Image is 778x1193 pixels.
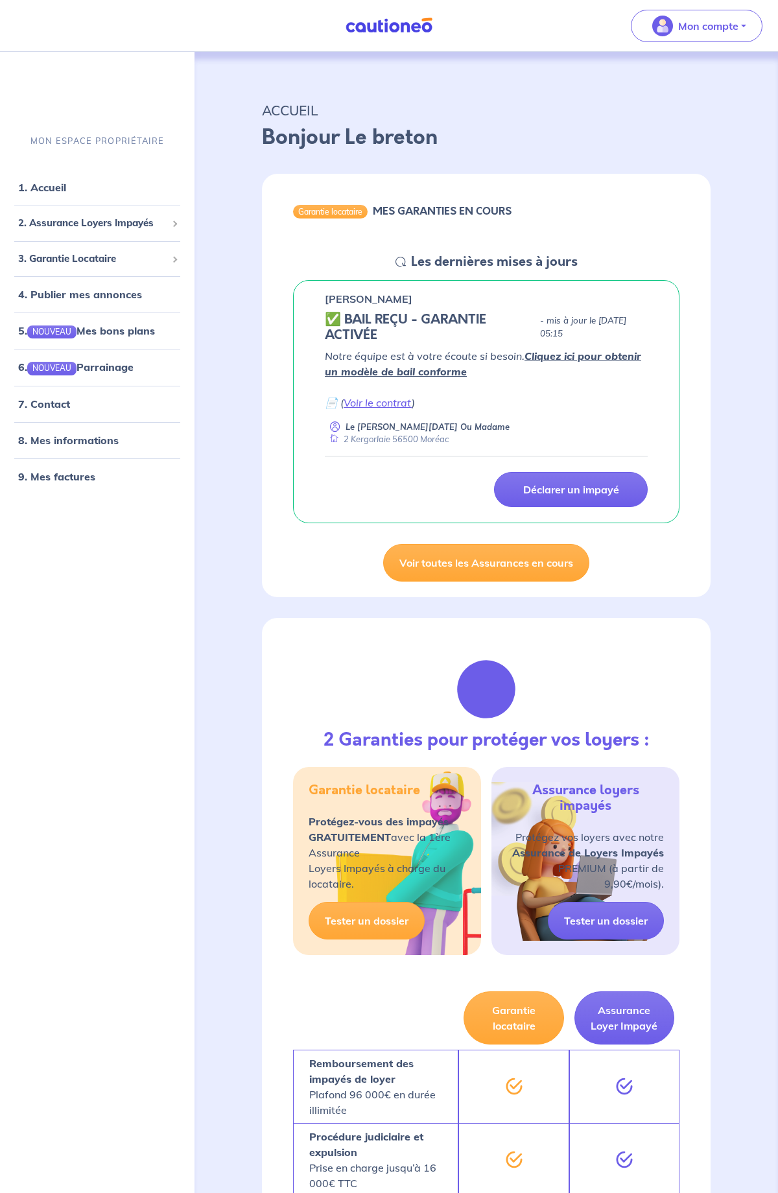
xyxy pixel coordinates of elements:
div: 5.NOUVEAUMes bons plans [5,318,189,344]
p: Le [PERSON_NAME][DATE] Ou Madame [346,421,510,433]
a: Voir toutes les Assurances en cours [383,544,589,582]
p: ACCUEIL [262,99,711,122]
a: 5.NOUVEAUMes bons plans [18,324,155,337]
p: - mis à jour le [DATE] 05:15 [540,314,648,340]
p: [PERSON_NAME] [325,291,412,307]
p: Bonjour Le breton [262,122,711,153]
p: Prise en charge jusqu’à 16 000€ TTC [309,1129,442,1191]
a: 1. Accueil [18,181,66,194]
div: 9. Mes factures [5,464,189,490]
div: 3. Garantie Locataire [5,246,189,272]
strong: Assurance de Loyers Impayés [512,846,664,859]
button: illu_account_valid_menu.svgMon compte [631,10,762,42]
p: Protégez vos loyers avec notre PREMIUM (à partir de 9,90€/mois). [507,829,664,892]
em: 📄 ( ) [325,396,415,409]
div: state: CONTRACT-VALIDATED, Context: IN-LANDLORD,IS-GL-CAUTION-IN-LANDLORD [325,312,648,343]
p: Mon compte [678,18,738,34]
a: 4. Publier mes annonces [18,288,142,301]
p: Déclarer un impayé [523,483,619,496]
p: avec la 1ère Assurance Loyers Impayés à charge du locataire. [309,814,466,892]
div: 1. Accueil [5,174,189,200]
button: Garantie locataire [464,991,563,1045]
a: 8. Mes informations [18,434,119,447]
strong: Protégez-vous des impayés GRATUITEMENT [309,815,449,844]
strong: Remboursement des impayés de loyer [309,1057,414,1085]
h5: ✅ BAIL REÇU - GARANTIE ACTIVÉE [325,312,535,343]
p: Plafond 96 000€ en durée illimitée [309,1056,442,1118]
div: 4. Publier mes annonces [5,281,189,307]
a: 9. Mes factures [18,470,95,483]
a: 7. Contact [18,397,70,410]
div: 2. Assurance Loyers Impayés [5,211,189,236]
div: 6.NOUVEAUParrainage [5,354,189,380]
h3: 2 Garanties pour protéger vos loyers : [324,729,650,751]
strong: Procédure judiciaire et expulsion [309,1130,423,1159]
h6: MES GARANTIES EN COURS [373,205,512,217]
a: Cliquez ici pour obtenir un modèle de bail conforme [325,349,641,378]
a: Déclarer un impayé [494,472,648,507]
em: Notre équipe est à votre écoute si besoin. [325,349,641,378]
img: justif-loupe [451,654,521,724]
a: Tester un dossier [548,902,664,939]
h5: Assurance loyers impayés [507,783,664,814]
div: 2 Kergorlaie 56500 Moréac [325,433,449,445]
a: Voir le contrat [344,396,412,409]
span: 3. Garantie Locataire [18,252,167,266]
div: 8. Mes informations [5,427,189,453]
a: 6.NOUVEAUParrainage [18,360,134,373]
p: MON ESPACE PROPRIÉTAIRE [30,135,164,147]
img: Cautioneo [340,18,438,34]
button: Assurance Loyer Impayé [574,991,674,1045]
h5: Les dernières mises à jours [411,254,578,270]
h5: Garantie locataire [309,783,420,798]
img: illu_account_valid_menu.svg [652,16,673,36]
div: 7. Contact [5,391,189,417]
div: Garantie locataire [293,205,368,218]
span: 2. Assurance Loyers Impayés [18,216,167,231]
a: Tester un dossier [309,902,425,939]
